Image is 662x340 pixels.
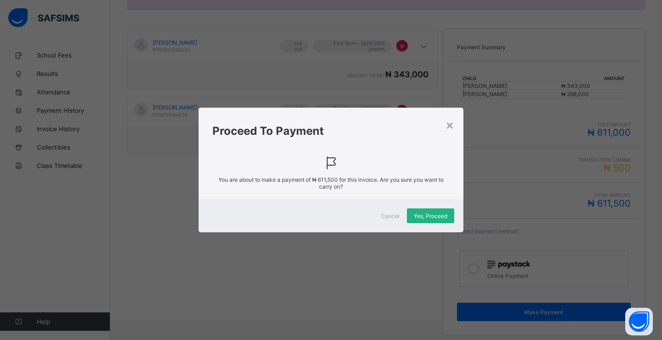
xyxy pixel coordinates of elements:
h1: Proceed To Payment [212,124,450,138]
span: Yes, Proceed [414,213,447,219]
span: Cancel [381,213,399,219]
div: × [445,117,454,133]
button: Open asap [625,308,653,335]
span: ₦ 611,500 [312,176,338,183]
span: You are about to make a payment of for this invoice. Are you sure you want to carry on? [212,176,450,190]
